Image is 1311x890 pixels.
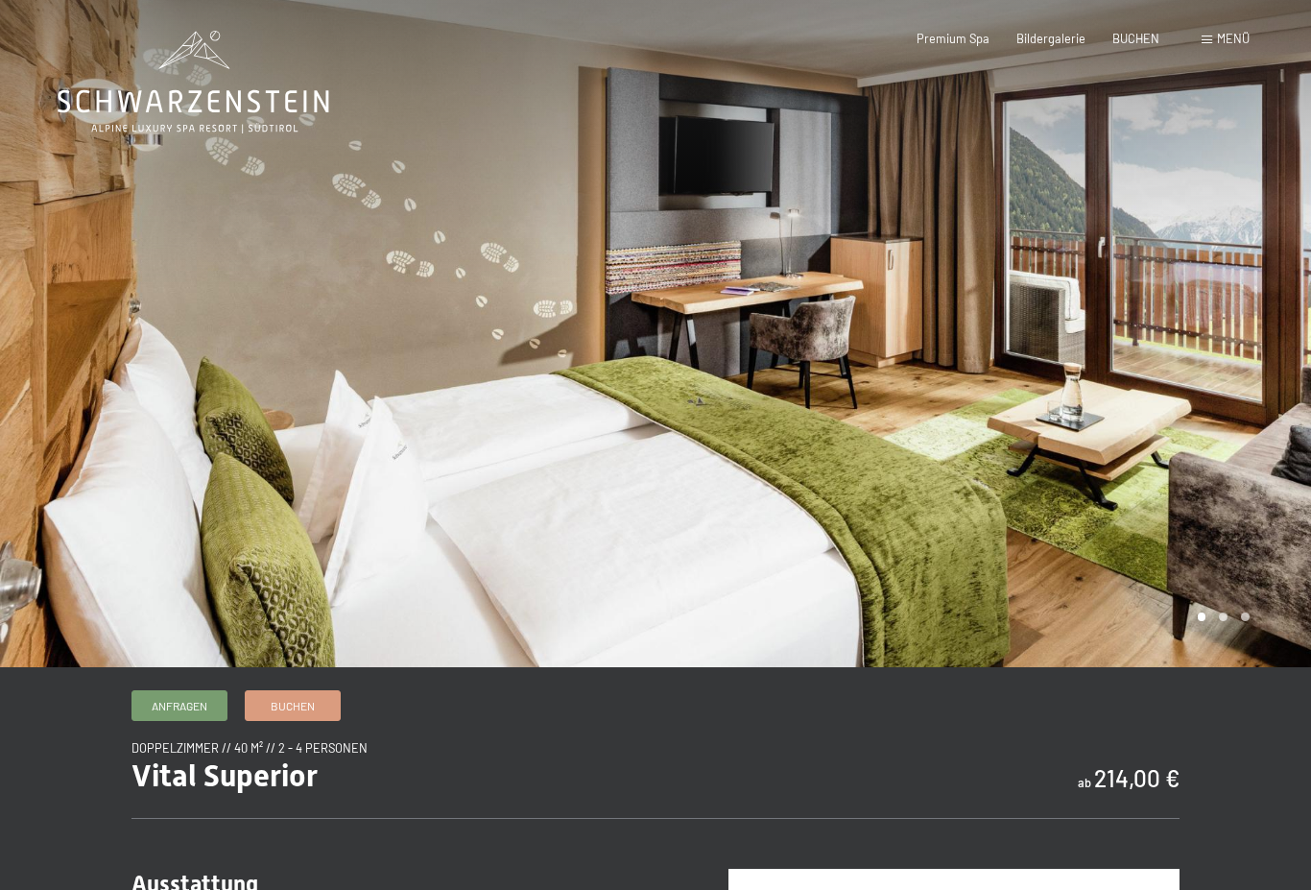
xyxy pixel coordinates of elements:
[1094,764,1180,792] b: 214,00 €
[271,698,315,714] span: Buchen
[1016,31,1085,46] a: Bildergalerie
[246,691,340,720] a: Buchen
[1217,31,1250,46] span: Menü
[917,31,989,46] a: Premium Spa
[152,698,207,714] span: Anfragen
[132,691,226,720] a: Anfragen
[1078,775,1091,790] span: ab
[131,740,368,756] span: Doppelzimmer // 40 m² // 2 - 4 Personen
[131,758,318,794] span: Vital Superior
[1112,31,1159,46] a: BUCHEN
